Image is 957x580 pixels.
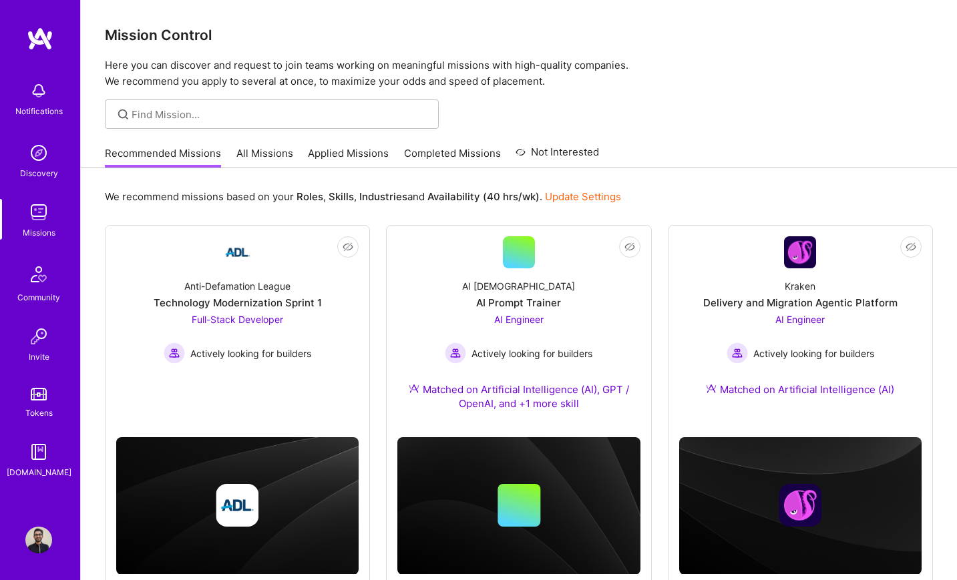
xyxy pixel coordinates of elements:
[17,290,60,304] div: Community
[462,279,575,293] div: AI [DEMOGRAPHIC_DATA]
[397,236,640,426] a: AI [DEMOGRAPHIC_DATA]AI Prompt TrainerAI Engineer Actively looking for buildersActively looking f...
[308,146,389,168] a: Applied Missions
[409,383,419,394] img: Ateam Purple Icon
[25,77,52,104] img: bell
[192,314,283,325] span: Full-Stack Developer
[7,465,71,479] div: [DOMAIN_NAME]
[25,323,52,350] img: Invite
[785,279,815,293] div: Kraken
[753,346,874,360] span: Actively looking for builders
[397,382,640,410] div: Matched on Artificial Intelligence (AI), GPT / OpenAI, and +1 more skill
[779,484,821,527] img: Company logo
[190,346,311,360] span: Actively looking for builders
[222,236,254,268] img: Company Logo
[22,527,55,553] a: User Avatar
[15,104,63,118] div: Notifications
[105,146,221,168] a: Recommended Missions
[679,437,922,574] img: cover
[236,146,293,168] a: All Missions
[25,199,52,226] img: teamwork
[679,236,922,412] a: Company LogoKrakenDelivery and Migration Agentic PlatformAI Engineer Actively looking for builder...
[105,190,621,204] p: We recommend missions based on your , , and .
[706,383,717,394] img: Ateam Purple Icon
[29,350,49,364] div: Invite
[471,346,592,360] span: Actively looking for builders
[116,437,359,574] img: cover
[216,484,259,527] img: Company logo
[23,226,55,240] div: Missions
[445,342,466,364] img: Actively looking for builders
[397,437,640,574] img: cover
[784,236,816,268] img: Company Logo
[25,439,52,465] img: guide book
[706,382,894,396] div: Matched on Artificial Intelligence (AI)
[494,314,544,325] span: AI Engineer
[516,144,599,168] a: Not Interested
[906,242,916,252] i: icon EyeClosed
[31,388,47,400] img: tokens
[116,236,359,400] a: Company LogoAnti-Defamation LeagueTechnology Modernization Sprint 1Full-Stack Developer Actively ...
[105,27,933,43] h3: Mission Control
[154,296,322,310] div: Technology Modernization Sprint 1
[727,342,748,364] img: Actively looking for builders
[25,406,53,420] div: Tokens
[624,242,635,252] i: icon EyeClosed
[775,314,825,325] span: AI Engineer
[27,27,53,51] img: logo
[132,107,429,121] input: Find Mission...
[23,258,55,290] img: Community
[359,190,407,203] b: Industries
[343,242,353,252] i: icon EyeClosed
[25,139,52,166] img: discovery
[184,279,291,293] div: Anti-Defamation League
[703,296,898,310] div: Delivery and Migration Agentic Platform
[25,527,52,553] img: User Avatar
[116,107,131,122] i: icon SearchGrey
[427,190,540,203] b: Availability (40 hrs/wk)
[545,190,621,203] a: Update Settings
[297,190,323,203] b: Roles
[329,190,354,203] b: Skills
[476,296,561,310] div: AI Prompt Trainer
[404,146,501,168] a: Completed Missions
[105,57,933,89] p: Here you can discover and request to join teams working on meaningful missions with high-quality ...
[164,342,185,364] img: Actively looking for builders
[20,166,58,180] div: Discovery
